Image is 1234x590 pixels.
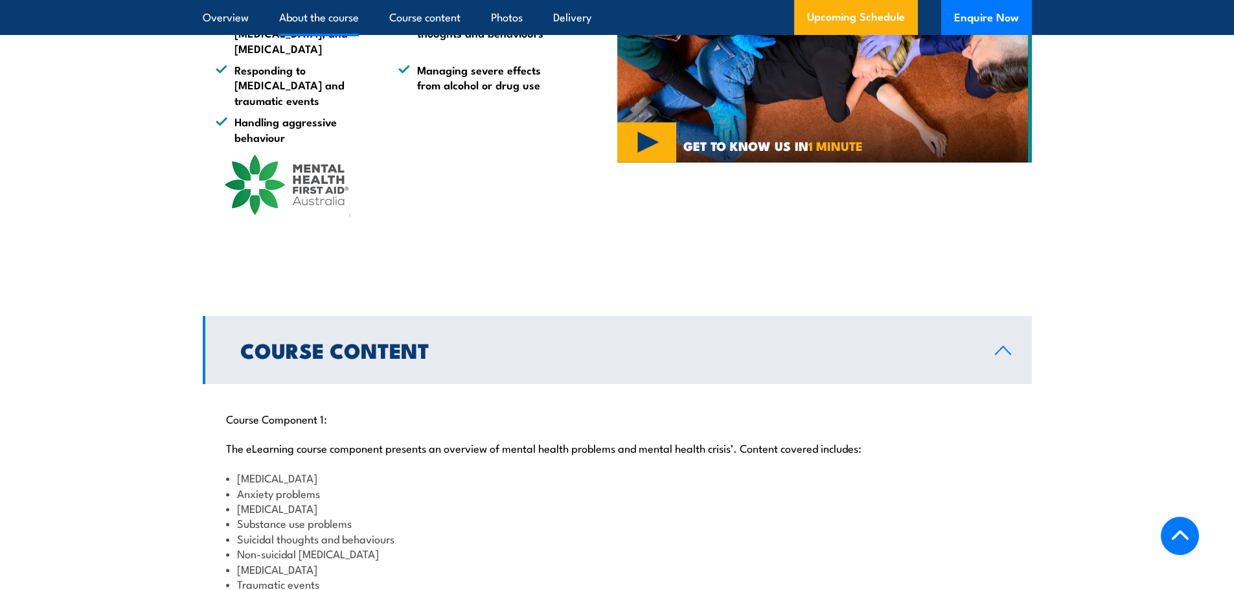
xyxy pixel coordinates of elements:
[226,412,1009,425] p: Course Component 1:
[216,62,375,108] li: Responding to [MEDICAL_DATA] and traumatic events
[226,562,1009,576] li: [MEDICAL_DATA]
[216,10,375,56] li: Understanding [MEDICAL_DATA], and [MEDICAL_DATA]
[226,501,1009,516] li: [MEDICAL_DATA]
[226,516,1009,530] li: Substance use problems
[203,316,1032,384] a: Course Content
[226,441,1009,454] p: The eLearning course component presents an overview of mental health problems and mental health c...
[226,546,1009,561] li: Non-suicidal [MEDICAL_DATA]
[226,531,1009,546] li: Suicidal thoughts and behaviours
[216,114,375,144] li: Handling aggressive behaviour
[240,341,974,359] h2: Course Content
[398,62,558,108] li: Managing severe effects from alcohol or drug use
[226,486,1009,501] li: Anxiety problems
[683,140,863,152] span: GET TO KNOW US IN
[808,136,863,155] strong: 1 MINUTE
[226,470,1009,485] li: [MEDICAL_DATA]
